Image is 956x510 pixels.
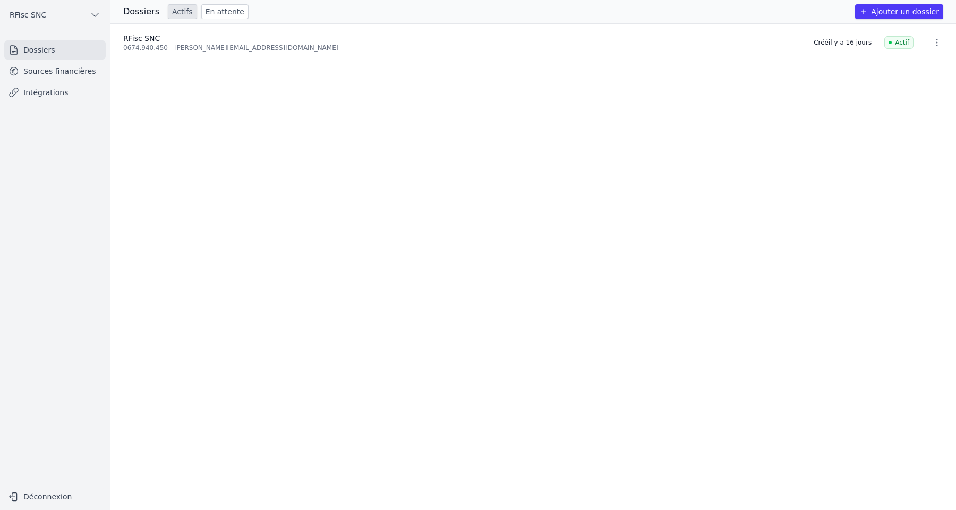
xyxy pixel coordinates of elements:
span: RFisc SNC [123,34,160,42]
a: En attente [201,4,249,19]
a: Dossiers [4,40,106,59]
button: RFisc SNC [4,6,106,23]
div: Créé il y a 16 jours [814,38,872,47]
span: Actif [884,36,914,49]
div: 0674.940.450 - [PERSON_NAME][EMAIL_ADDRESS][DOMAIN_NAME] [123,44,801,52]
h3: Dossiers [123,5,159,18]
button: Ajouter un dossier [855,4,943,19]
span: RFisc SNC [10,10,46,20]
a: Intégrations [4,83,106,102]
a: Actifs [168,4,197,19]
a: Sources financières [4,62,106,81]
button: Déconnexion [4,488,106,505]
